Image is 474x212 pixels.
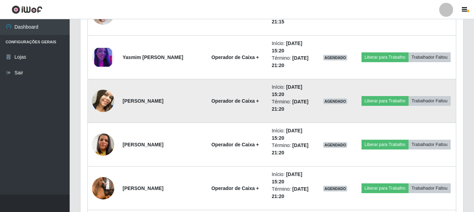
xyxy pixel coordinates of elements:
time: [DATE] 15:20 [272,171,302,184]
span: AGENDADO [323,142,348,148]
strong: [PERSON_NAME] [123,142,163,147]
li: Término: [272,54,310,69]
strong: Yasmim [PERSON_NAME] [123,54,183,60]
button: Trabalhador Faltou [409,96,451,106]
img: 1740599758812.jpeg [92,168,114,208]
button: Liberar para Trabalho [362,183,409,193]
img: 1697569357220.jpeg [92,87,114,115]
button: Trabalhador Faltou [409,183,451,193]
strong: Operador de Caixa + [211,98,259,104]
strong: Operador de Caixa + [211,54,259,60]
li: Término: [272,98,310,113]
strong: Operador de Caixa + [211,142,259,147]
span: AGENDADO [323,186,348,191]
strong: [PERSON_NAME] [123,185,163,191]
time: [DATE] 15:20 [272,84,302,97]
li: Início: [272,83,310,98]
strong: [PERSON_NAME] [123,98,163,104]
button: Trabalhador Faltou [409,52,451,62]
time: [DATE] 15:20 [272,41,302,53]
button: Liberar para Trabalho [362,96,409,106]
li: Término: [272,185,310,200]
li: Início: [272,171,310,185]
strong: Operador de Caixa + [211,185,259,191]
li: Término: [272,142,310,156]
img: 1704253310544.jpeg [92,48,114,67]
span: AGENDADO [323,55,348,60]
li: Início: [272,40,310,54]
img: CoreUI Logo [11,5,42,14]
time: [DATE] 15:20 [272,128,302,141]
button: Liberar para Trabalho [362,140,409,149]
button: Trabalhador Faltou [409,140,451,149]
span: AGENDADO [323,98,348,104]
img: 1734375096021.jpeg [92,125,114,165]
button: Liberar para Trabalho [362,52,409,62]
li: Início: [272,127,310,142]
